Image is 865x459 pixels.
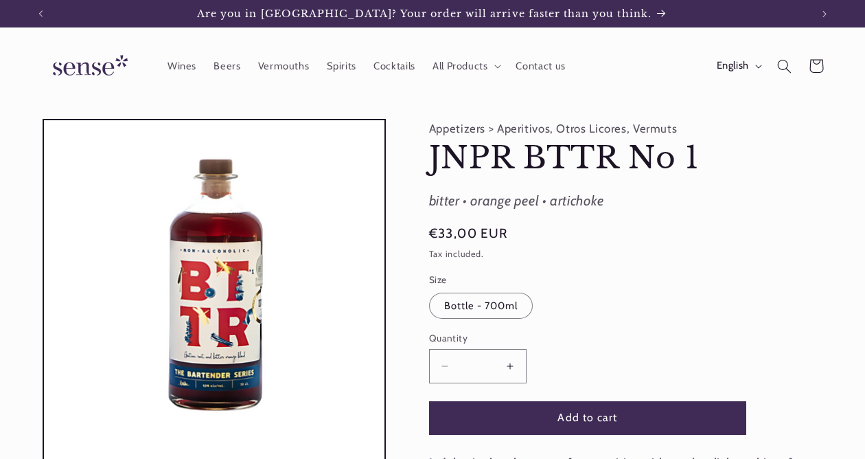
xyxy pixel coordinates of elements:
button: Add to cart [429,401,746,435]
span: English [717,58,749,74]
span: Wines [168,60,196,73]
a: Contact us [507,51,575,81]
label: Bottle - 700ml [429,293,533,319]
a: Beers [205,51,249,81]
a: Vermouths [249,51,318,81]
span: Are you in [GEOGRAPHIC_DATA]? Your order will arrive faster than you think. [197,8,651,20]
button: English [708,52,768,80]
span: €33,00 EUR [429,224,508,243]
span: Contact us [516,60,565,73]
a: Spirits [318,51,365,81]
a: Cocktails [365,51,424,81]
summary: Search [768,50,800,82]
summary: All Products [424,51,507,81]
span: Spirits [327,60,356,73]
div: bitter • orange peel • artichoke [429,189,829,214]
legend: Size [429,273,448,287]
label: Quantity [429,331,746,345]
img: Sense [36,47,139,86]
span: Cocktails [373,60,415,73]
a: Sense [31,41,145,91]
span: Vermouths [258,60,310,73]
a: Wines [159,51,205,81]
h1: JNPR BTTR No 1 [429,139,829,178]
span: Beers [214,60,240,73]
div: Tax included. [429,247,829,262]
span: All Products [432,60,488,73]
